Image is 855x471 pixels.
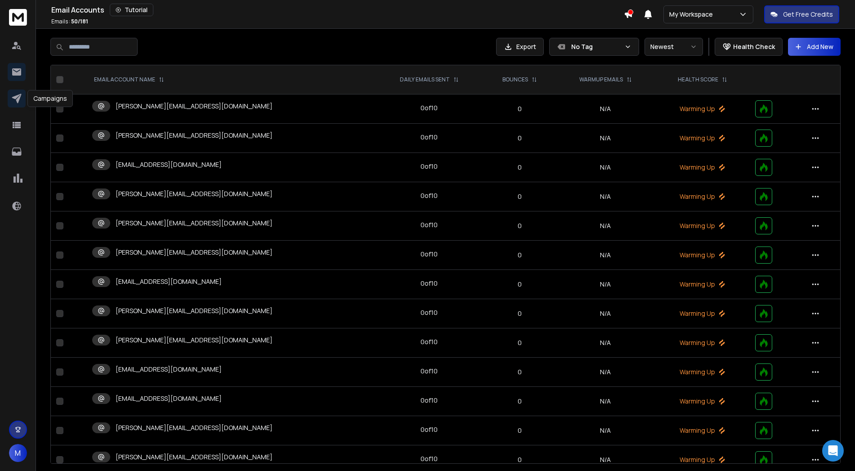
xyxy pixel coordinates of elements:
[421,162,438,171] div: 0 of 10
[489,280,551,289] p: 0
[421,367,438,376] div: 0 of 10
[645,38,703,56] button: Newest
[661,251,744,260] p: Warming Up
[489,455,551,464] p: 0
[421,191,438,200] div: 0 of 10
[116,365,222,374] p: [EMAIL_ADDRESS][DOMAIN_NAME]
[421,454,438,463] div: 0 of 10
[421,133,438,142] div: 0 of 10
[556,94,655,124] td: N/A
[556,358,655,387] td: N/A
[715,38,783,56] button: Health Check
[502,76,528,83] p: BOUNCES
[661,192,744,201] p: Warming Up
[116,423,273,432] p: [PERSON_NAME][EMAIL_ADDRESS][DOMAIN_NAME]
[110,4,153,16] button: Tutorial
[421,425,438,434] div: 0 of 10
[556,182,655,211] td: N/A
[489,104,551,113] p: 0
[400,76,450,83] p: DAILY EMAILS SENT
[421,396,438,405] div: 0 of 10
[661,455,744,464] p: Warming Up
[116,336,273,345] p: [PERSON_NAME][EMAIL_ADDRESS][DOMAIN_NAME]
[661,134,744,143] p: Warming Up
[661,338,744,347] p: Warming Up
[661,163,744,172] p: Warming Up
[661,221,744,230] p: Warming Up
[489,221,551,230] p: 0
[489,338,551,347] p: 0
[556,211,655,241] td: N/A
[9,444,27,462] button: M
[94,76,164,83] div: EMAIL ACCOUNT NAME
[116,394,222,403] p: [EMAIL_ADDRESS][DOMAIN_NAME]
[556,387,655,416] td: N/A
[556,241,655,270] td: N/A
[661,426,744,435] p: Warming Up
[556,299,655,328] td: N/A
[421,279,438,288] div: 0 of 10
[116,189,273,198] p: [PERSON_NAME][EMAIL_ADDRESS][DOMAIN_NAME]
[489,134,551,143] p: 0
[678,76,718,83] p: HEALTH SCORE
[556,153,655,182] td: N/A
[489,251,551,260] p: 0
[116,102,273,111] p: [PERSON_NAME][EMAIL_ADDRESS][DOMAIN_NAME]
[116,131,273,140] p: [PERSON_NAME][EMAIL_ADDRESS][DOMAIN_NAME]
[669,10,716,19] p: My Workspace
[421,250,438,259] div: 0 of 10
[556,416,655,445] td: N/A
[556,328,655,358] td: N/A
[489,368,551,377] p: 0
[489,192,551,201] p: 0
[421,220,438,229] div: 0 of 10
[489,163,551,172] p: 0
[116,219,273,228] p: [PERSON_NAME][EMAIL_ADDRESS][DOMAIN_NAME]
[556,124,655,153] td: N/A
[51,4,624,16] div: Email Accounts
[489,309,551,318] p: 0
[571,42,621,51] p: No Tag
[51,18,88,25] p: Emails :
[579,76,623,83] p: WARMUP EMAILS
[71,18,88,25] span: 50 / 181
[733,42,775,51] p: Health Check
[661,280,744,289] p: Warming Up
[489,426,551,435] p: 0
[764,5,839,23] button: Get Free Credits
[421,308,438,317] div: 0 of 10
[116,248,273,257] p: [PERSON_NAME][EMAIL_ADDRESS][DOMAIN_NAME]
[116,160,222,169] p: [EMAIL_ADDRESS][DOMAIN_NAME]
[788,38,841,56] button: Add New
[27,90,73,107] div: Campaigns
[489,397,551,406] p: 0
[556,270,655,299] td: N/A
[116,306,273,315] p: [PERSON_NAME][EMAIL_ADDRESS][DOMAIN_NAME]
[116,453,273,462] p: [PERSON_NAME][EMAIL_ADDRESS][DOMAIN_NAME]
[661,397,744,406] p: Warming Up
[421,103,438,112] div: 0 of 10
[822,440,844,462] div: Open Intercom Messenger
[661,104,744,113] p: Warming Up
[783,10,833,19] p: Get Free Credits
[661,368,744,377] p: Warming Up
[116,277,222,286] p: [EMAIL_ADDRESS][DOMAIN_NAME]
[496,38,544,56] button: Export
[421,337,438,346] div: 0 of 10
[661,309,744,318] p: Warming Up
